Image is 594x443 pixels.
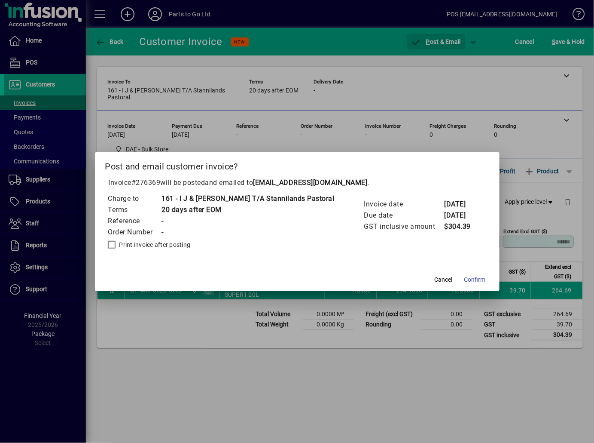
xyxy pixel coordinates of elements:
[444,221,478,232] td: $304.39
[464,275,486,284] span: Confirm
[364,210,444,221] td: Due date
[364,199,444,210] td: Invoice date
[161,215,335,227] td: -
[253,178,368,187] b: [EMAIL_ADDRESS][DOMAIN_NAME]
[95,152,500,177] h2: Post and email customer invoice?
[131,178,161,187] span: #276369
[430,272,457,288] button: Cancel
[161,227,335,238] td: -
[118,240,191,249] label: Print invoice after posting
[364,221,444,232] td: GST inclusive amount
[161,204,335,215] td: 20 days after EOM
[108,193,161,204] td: Charge to
[108,215,161,227] td: Reference
[435,275,453,284] span: Cancel
[444,199,478,210] td: [DATE]
[205,178,368,187] span: and emailed to
[461,272,489,288] button: Confirm
[161,193,335,204] td: 161 - I J & [PERSON_NAME] T/A Stannilands Pastoral
[108,204,161,215] td: Terms
[444,210,478,221] td: [DATE]
[108,227,161,238] td: Order Number
[105,178,489,188] p: Invoice will be posted .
